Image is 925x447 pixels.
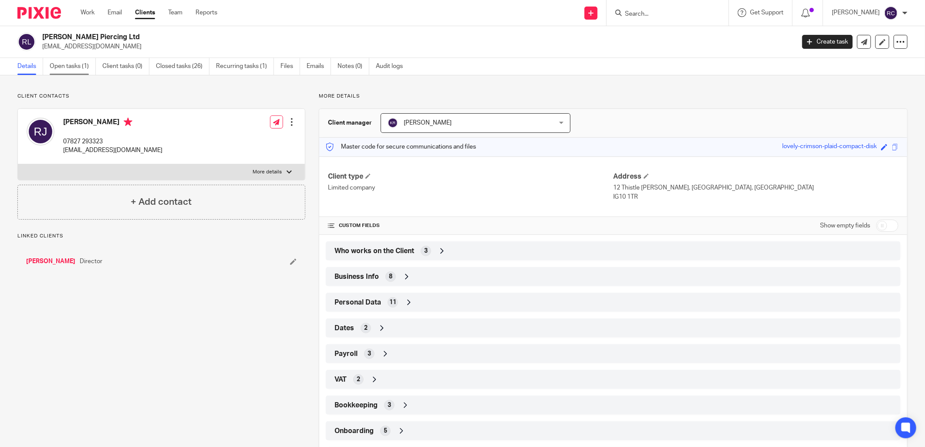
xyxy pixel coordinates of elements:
[334,401,378,410] span: Bookkeeping
[613,183,898,192] p: 12 Thistle [PERSON_NAME], [GEOGRAPHIC_DATA], [GEOGRAPHIC_DATA]
[357,375,360,384] span: 2
[135,8,155,17] a: Clients
[80,257,102,266] span: Director
[376,58,409,75] a: Audit logs
[102,58,149,75] a: Client tasks (0)
[319,93,908,100] p: More details
[334,247,414,256] span: Who works on the Client
[17,7,61,19] img: Pixie
[63,137,162,146] p: 07827 293323
[782,142,877,152] div: lovely-crimson-plaid-compact-disk
[328,172,613,181] h4: Client type
[334,427,374,436] span: Onboarding
[334,349,358,359] span: Payroll
[280,58,300,75] a: Files
[42,33,640,42] h2: [PERSON_NAME] Piercing Ltd
[17,93,305,100] p: Client contacts
[50,58,96,75] a: Open tasks (1)
[328,222,613,229] h4: CUSTOM FIELDS
[338,58,369,75] a: Notes (0)
[802,35,853,49] a: Create task
[63,146,162,155] p: [EMAIL_ADDRESS][DOMAIN_NAME]
[124,118,132,126] i: Primary
[42,42,789,51] p: [EMAIL_ADDRESS][DOMAIN_NAME]
[27,118,54,146] img: svg%3E
[364,324,368,332] span: 2
[388,118,398,128] img: svg%3E
[17,33,36,51] img: svg%3E
[328,183,613,192] p: Limited company
[368,349,371,358] span: 3
[404,120,452,126] span: [PERSON_NAME]
[328,119,372,127] h3: Client manager
[253,169,282,176] p: More details
[884,6,898,20] img: svg%3E
[307,58,331,75] a: Emails
[613,172,898,181] h4: Address
[156,58,209,75] a: Closed tasks (26)
[820,221,870,230] label: Show empty fields
[63,118,162,129] h4: [PERSON_NAME]
[334,272,379,281] span: Business Info
[131,195,192,209] h4: + Add contact
[334,375,347,384] span: VAT
[17,233,305,240] p: Linked clients
[196,8,217,17] a: Reports
[613,193,898,201] p: IG10 1TR
[389,272,392,281] span: 8
[750,10,783,16] span: Get Support
[384,427,387,435] span: 5
[168,8,182,17] a: Team
[216,58,274,75] a: Recurring tasks (1)
[388,401,391,410] span: 3
[624,10,702,18] input: Search
[326,142,476,151] p: Master code for secure communications and files
[832,8,880,17] p: [PERSON_NAME]
[108,8,122,17] a: Email
[17,58,43,75] a: Details
[334,324,354,333] span: Dates
[26,257,75,266] a: [PERSON_NAME]
[334,298,381,307] span: Personal Data
[81,8,95,17] a: Work
[424,247,428,255] span: 3
[389,298,396,307] span: 11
